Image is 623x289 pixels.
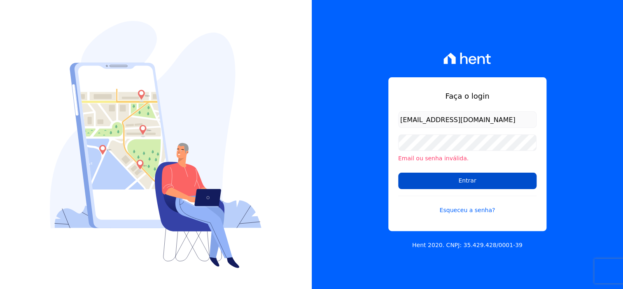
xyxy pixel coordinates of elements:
p: Hent 2020. CNPJ: 35.429.428/0001-39 [412,241,523,250]
li: Email ou senha inválida. [398,154,537,163]
input: Email [398,111,537,128]
img: Login [50,21,261,268]
h1: Faça o login [398,90,537,102]
input: Entrar [398,173,537,189]
a: Esqueceu a senha? [398,196,537,215]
